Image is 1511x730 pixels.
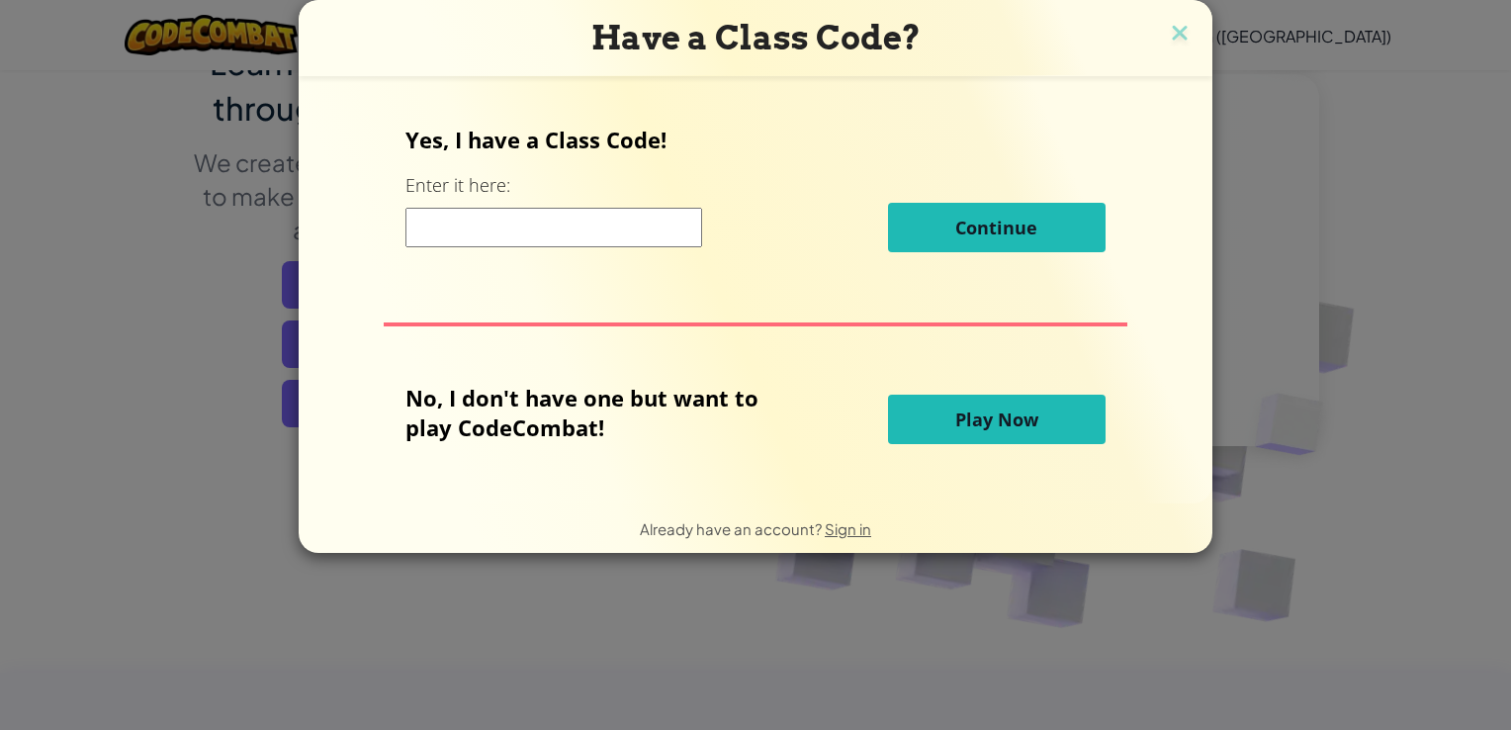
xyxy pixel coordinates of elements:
p: Yes, I have a Class Code! [405,125,1105,154]
p: No, I don't have one but want to play CodeCombat! [405,383,788,442]
button: Play Now [888,395,1106,444]
span: Already have an account? [640,519,825,538]
img: close icon [1167,20,1193,49]
a: Sign in [825,519,871,538]
button: Continue [888,203,1106,252]
span: Play Now [955,408,1038,431]
span: Continue [955,216,1037,239]
span: Have a Class Code? [591,18,921,57]
label: Enter it here: [405,173,510,198]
